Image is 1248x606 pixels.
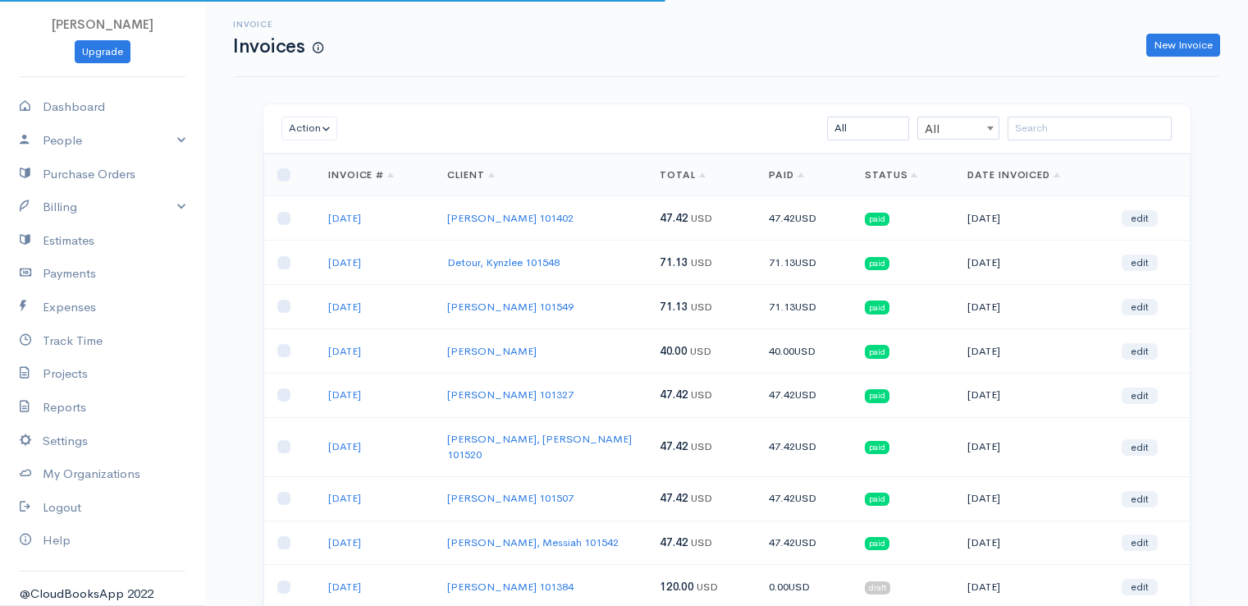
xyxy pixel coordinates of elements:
a: Date Invoiced [967,168,1060,181]
a: edit [1122,579,1158,595]
a: edit [1122,343,1158,360]
a: [PERSON_NAME], Messiah 101542 [447,535,619,549]
a: Upgrade [75,40,130,64]
td: [DATE] [954,196,1109,241]
a: Total [660,168,706,181]
span: USD [697,580,718,594]
a: [PERSON_NAME] 101507 [447,491,574,505]
span: 40.00 [660,344,688,358]
span: USD [691,255,712,269]
a: [PERSON_NAME] [447,344,537,358]
td: 47.42 [756,521,851,565]
a: edit [1122,491,1158,507]
span: USD [691,535,712,549]
a: [PERSON_NAME] 101327 [447,388,574,402]
td: 40.00 [756,328,851,373]
td: [DATE] [954,476,1109,521]
td: 71.13 [756,285,851,329]
a: edit [1122,210,1158,227]
td: [DATE] [954,328,1109,373]
span: 120.00 [660,580,694,594]
span: paid [865,257,889,270]
span: USD [691,388,712,402]
span: 47.42 [660,535,688,549]
span: USD [691,439,712,453]
a: [DATE] [328,300,361,314]
span: USD [795,491,816,505]
a: edit [1122,299,1158,315]
span: USD [795,211,816,225]
span: paid [865,537,889,550]
td: [DATE] [954,285,1109,329]
a: [PERSON_NAME] 101402 [447,211,574,225]
span: USD [691,491,712,505]
span: 47.42 [660,388,688,402]
span: USD [691,211,712,225]
td: 47.42 [756,373,851,417]
td: 47.42 [756,417,851,476]
div: @CloudBooksApp 2022 [20,585,185,604]
span: USD [795,388,816,402]
a: edit [1122,535,1158,551]
a: [PERSON_NAME] 101549 [447,300,574,314]
a: New Invoice [1146,34,1220,57]
span: paid [865,213,889,226]
a: [DATE] [328,255,361,269]
span: draft [865,581,890,595]
span: All [917,117,999,140]
td: [DATE] [954,521,1109,565]
td: [DATE] [954,417,1109,476]
td: 71.13 [756,241,851,285]
span: paid [865,345,889,358]
span: USD [795,535,816,549]
span: paid [865,441,889,454]
a: [DATE] [328,211,361,225]
td: [DATE] [954,241,1109,285]
td: 47.42 [756,196,851,241]
a: Client [447,168,495,181]
h1: Invoices [233,36,323,57]
span: How to create your first Invoice? [313,41,323,55]
a: [DATE] [328,439,361,453]
a: [DATE] [328,491,361,505]
span: [PERSON_NAME] [52,16,153,32]
span: USD [789,580,810,594]
span: 47.42 [660,211,688,225]
span: USD [690,344,711,358]
span: paid [865,301,889,314]
span: 71.13 [660,255,688,269]
span: paid [865,389,889,402]
span: USD [795,439,816,453]
a: edit [1122,388,1158,404]
h6: Invoice [233,20,323,29]
span: paid [865,493,889,506]
span: All [918,117,999,140]
span: 47.42 [660,491,688,505]
span: USD [691,300,712,314]
input: Search [1008,117,1172,140]
a: [PERSON_NAME] 101384 [447,580,574,594]
span: USD [795,255,816,269]
td: 47.42 [756,476,851,521]
a: [DATE] [328,388,361,402]
a: Status [865,168,918,181]
span: USD [795,300,816,314]
span: USD [794,344,816,358]
a: [DATE] [328,344,361,358]
a: Invoice # [328,168,395,181]
a: Paid [769,168,804,181]
a: edit [1122,255,1158,271]
button: Action [281,117,338,140]
span: 71.13 [660,300,688,314]
a: [PERSON_NAME], [PERSON_NAME] 101520 [447,432,632,462]
span: 47.42 [660,439,688,453]
a: [DATE] [328,580,361,594]
a: Detour, Kynzlee 101548 [447,255,560,269]
a: [DATE] [328,535,361,549]
td: [DATE] [954,373,1109,417]
a: edit [1122,439,1158,456]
